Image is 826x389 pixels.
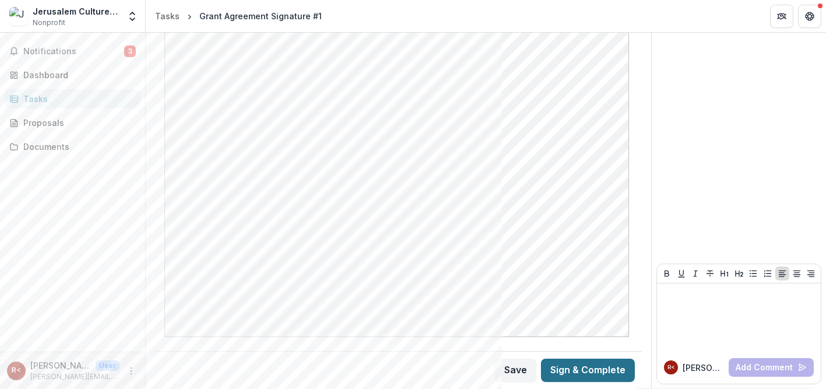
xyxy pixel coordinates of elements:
[790,267,804,281] button: Align Center
[150,8,184,24] a: Tasks
[155,10,180,22] div: Tasks
[688,267,702,281] button: Italicize
[746,267,760,281] button: Bullet List
[703,267,717,281] button: Strike
[718,267,732,281] button: Heading 1
[23,141,131,153] div: Documents
[124,364,138,378] button: More
[729,358,814,377] button: Add Comment
[23,93,131,105] div: Tasks
[30,372,119,382] p: [PERSON_NAME][EMAIL_ADDRESS][DOMAIN_NAME]
[9,7,28,26] img: Jerusalem Culture Unlimited
[23,47,124,57] span: Notifications
[667,365,675,370] div: Ruth Cummings <ruth@jcu.org.il>
[124,5,140,28] button: Open entity switcher
[5,137,140,156] a: Documents
[541,359,635,382] button: Sign & Complete
[12,367,21,374] div: Ruth Cummings <ruth@jcu.org.il>
[33,5,119,17] div: Jerusalem Culture Unlimited
[683,362,724,374] p: [PERSON_NAME]
[96,360,119,371] p: User
[5,113,140,132] a: Proposals
[804,267,818,281] button: Align Right
[495,359,536,382] button: Save
[775,267,789,281] button: Align Left
[23,69,131,81] div: Dashboard
[150,8,326,24] nav: breadcrumb
[732,267,746,281] button: Heading 2
[798,5,821,28] button: Get Help
[761,267,775,281] button: Ordered List
[770,5,793,28] button: Partners
[23,117,131,129] div: Proposals
[5,89,140,108] a: Tasks
[199,10,322,22] div: Grant Agreement Signature #1
[5,65,140,85] a: Dashboard
[674,267,688,281] button: Underline
[30,359,91,372] p: [PERSON_NAME] <[PERSON_NAME][EMAIL_ADDRESS][DOMAIN_NAME]>
[33,17,65,28] span: Nonprofit
[660,267,674,281] button: Bold
[124,45,136,57] span: 3
[5,42,140,61] button: Notifications3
